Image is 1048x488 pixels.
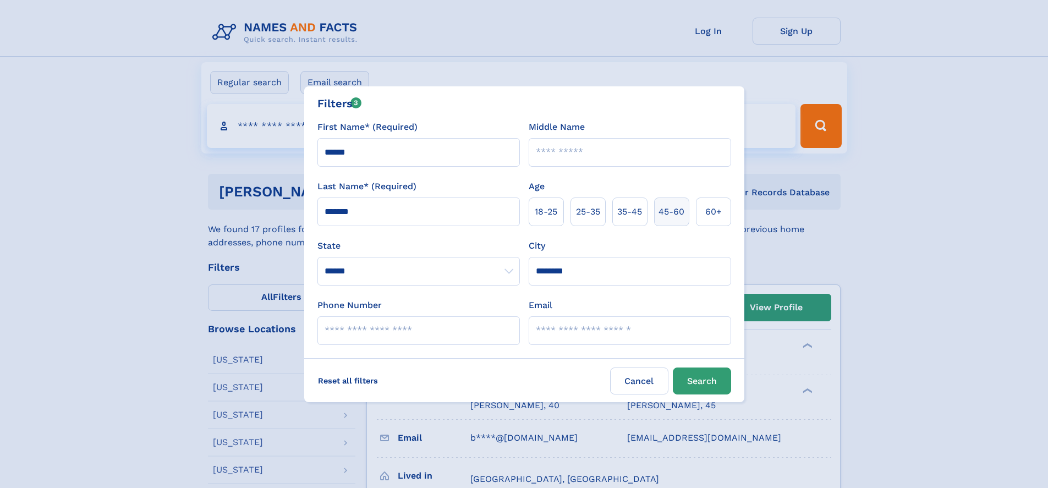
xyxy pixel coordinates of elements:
span: 25‑35 [576,205,600,218]
span: 18‑25 [535,205,557,218]
button: Search [673,368,731,394]
label: Reset all filters [311,368,385,394]
label: Middle Name [529,120,585,134]
span: 45‑60 [659,205,684,218]
label: Last Name* (Required) [317,180,416,193]
label: Cancel [610,368,668,394]
span: 35‑45 [617,205,642,218]
span: 60+ [705,205,722,218]
label: Phone Number [317,299,382,312]
label: State [317,239,520,253]
label: Email [529,299,552,312]
label: Age [529,180,545,193]
label: City [529,239,545,253]
label: First Name* (Required) [317,120,418,134]
div: Filters [317,95,362,112]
